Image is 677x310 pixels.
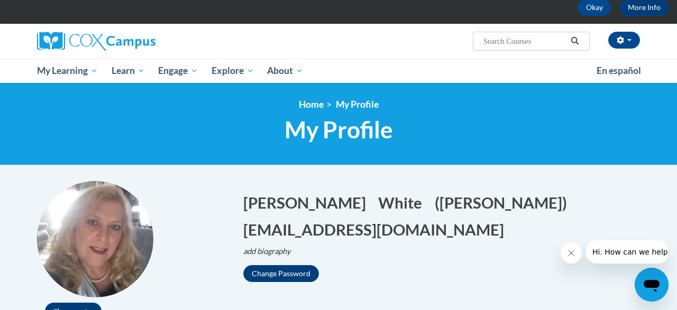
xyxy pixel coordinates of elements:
input: Search Courses [482,35,567,48]
img: profile avatar [37,181,153,297]
a: Learn [105,59,152,83]
div: Main menu [29,59,648,83]
iframe: Message from company [586,240,669,264]
span: Learn [112,64,145,77]
div: Click to change the profile picture [37,181,153,297]
iframe: Close message [561,242,582,264]
button: Edit email address [243,219,511,240]
button: Edit biography [243,246,299,257]
span: Explore [212,64,254,77]
span: Engage [158,64,198,77]
span: About [267,64,303,77]
button: Account Settings [608,32,640,49]
a: Home [299,99,324,110]
span: Hi. How can we help? [6,7,86,16]
button: Search [567,35,583,48]
button: Edit last name [378,192,429,213]
i: add biography [243,247,291,256]
span: My Learning [37,64,98,77]
img: Cox Campus [37,32,155,51]
a: Engage [151,59,205,83]
a: En español [590,60,648,82]
a: About [261,59,310,83]
button: Edit first name [243,192,373,213]
iframe: Button to launch messaging window [635,268,669,302]
a: Explore [205,59,261,83]
button: Edit screen name [435,192,574,213]
button: Change Password [243,265,319,282]
span: En español [597,65,641,76]
span: My Profile [285,116,393,144]
a: My Learning [30,59,105,83]
span: My Profile [336,99,379,110]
